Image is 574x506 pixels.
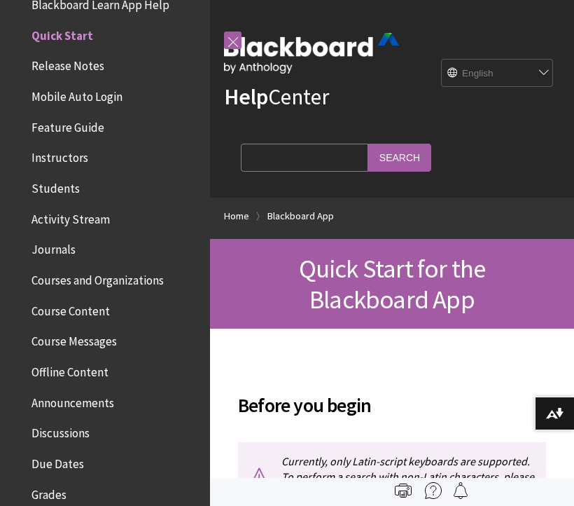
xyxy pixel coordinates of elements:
[299,252,486,315] span: Quick Start for the Blackboard App
[31,85,122,104] span: Mobile Auto Login
[31,238,76,257] span: Journals
[452,482,469,499] img: Follow this page
[238,390,546,420] span: Before you begin
[31,299,110,318] span: Course Content
[224,33,399,74] img: Blackboard by Anthology
[31,330,117,349] span: Course Messages
[395,482,412,499] img: Print
[31,360,108,379] span: Offline Content
[31,207,110,226] span: Activity Stream
[31,452,84,471] span: Due Dates
[31,55,104,74] span: Release Notes
[31,483,66,502] span: Grades
[368,144,431,171] input: Search
[31,268,164,287] span: Courses and Organizations
[31,24,93,43] span: Quick Start
[31,391,114,410] span: Announcements
[31,177,80,196] span: Students
[425,482,442,499] img: More help
[224,207,249,225] a: Home
[31,421,90,440] span: Discussions
[31,146,88,165] span: Instructors
[224,83,329,111] a: HelpCenter
[442,60,554,88] select: Site Language Selector
[31,116,104,135] span: Feature Guide
[267,207,334,225] a: Blackboard App
[224,83,268,111] strong: Help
